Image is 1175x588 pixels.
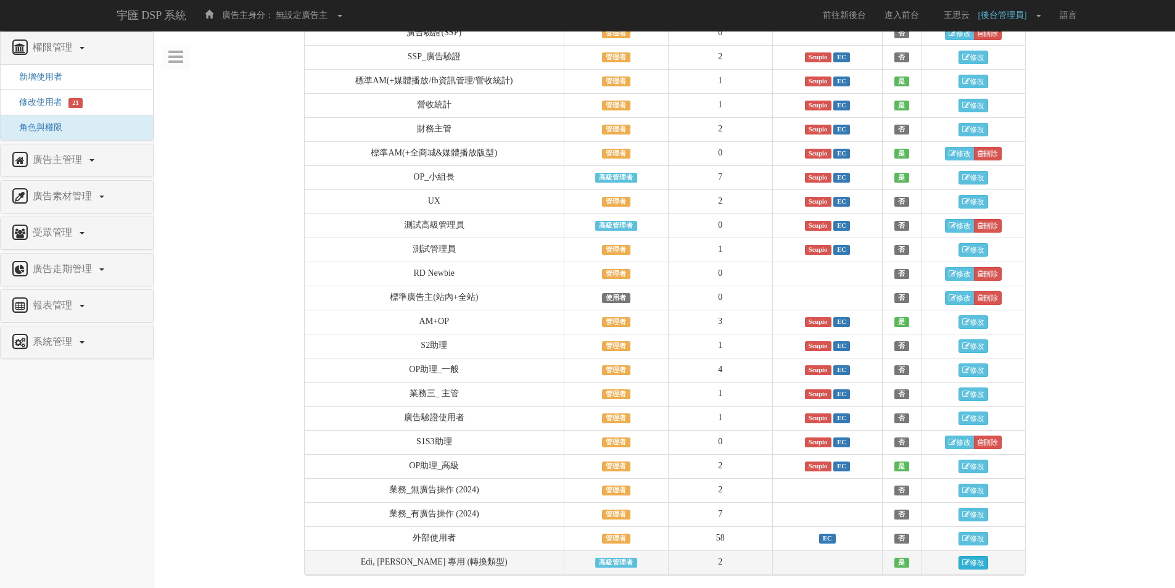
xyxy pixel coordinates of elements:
[805,317,831,327] span: Scupio
[602,149,630,159] span: 管理者
[894,437,909,447] span: 否
[959,171,988,184] a: 修改
[602,437,630,447] span: 管理者
[833,317,850,327] span: EC
[602,77,630,86] span: 管理者
[305,358,564,382] td: OP助理_一般
[668,406,772,430] td: 1
[305,213,564,238] td: 測試高級管理員
[222,10,274,20] span: 廣告主身分：
[833,245,850,255] span: EC
[894,462,909,471] span: 是
[602,269,630,279] span: 管理者
[668,21,772,45] td: 0
[894,389,909,399] span: 否
[668,286,772,310] td: 0
[805,77,831,86] span: Scupio
[805,462,831,471] span: Scupio
[10,260,144,280] a: 廣告走期管理
[305,406,564,430] td: 廣告驗證使用者
[959,75,988,88] a: 修改
[668,262,772,286] td: 0
[10,223,144,243] a: 受眾管理
[668,238,772,262] td: 1
[602,462,630,471] span: 管理者
[668,382,772,406] td: 1
[959,532,988,545] a: 修改
[894,245,909,255] span: 否
[30,227,78,238] span: 受眾管理
[833,221,850,231] span: EC
[833,341,850,351] span: EC
[945,219,975,233] a: 修改
[833,462,850,471] span: EC
[894,486,909,495] span: 否
[945,291,975,305] a: 修改
[894,197,909,207] span: 否
[974,291,1002,305] a: 刪除
[305,93,564,117] td: 營收統計
[959,387,988,401] a: 修改
[602,293,630,303] span: 使用者
[305,141,564,165] td: 標準AM(+全商城&媒體播放版型)
[805,125,831,135] span: Scupio
[959,363,988,377] a: 修改
[305,310,564,334] td: AM+OP
[833,101,850,110] span: EC
[668,454,772,478] td: 2
[68,98,83,108] span: 21
[305,502,564,526] td: 業務_有廣告操作 (2024)
[30,336,78,347] span: 系統管理
[894,341,909,351] span: 否
[974,436,1002,449] a: 刪除
[894,510,909,520] span: 否
[30,300,78,310] span: 報表管理
[305,189,564,213] td: UX
[805,245,831,255] span: Scupio
[833,52,850,62] span: EC
[10,151,144,170] a: 廣告主管理
[668,550,772,574] td: 2
[945,27,975,40] a: 修改
[959,484,988,497] a: 修改
[805,101,831,110] span: Scupio
[805,197,831,207] span: Scupio
[945,436,975,449] a: 修改
[833,149,850,159] span: EC
[668,141,772,165] td: 0
[894,413,909,423] span: 否
[305,430,564,454] td: S1S3助理
[602,413,630,423] span: 管理者
[10,72,62,81] a: 新增使用者
[10,97,62,107] a: 修改使用者
[602,101,630,110] span: 管理者
[10,187,144,207] a: 廣告素材管理
[305,286,564,310] td: 標準廣告主(站內+全站)
[805,389,831,399] span: Scupio
[959,99,988,112] a: 修改
[959,195,988,209] a: 修改
[305,526,564,550] td: 外部使用者
[894,77,909,86] span: 是
[894,558,909,568] span: 是
[602,125,630,135] span: 管理者
[833,197,850,207] span: EC
[833,77,850,86] span: EC
[894,221,909,231] span: 否
[959,123,988,136] a: 修改
[894,173,909,183] span: 是
[668,526,772,550] td: 58
[894,28,909,38] span: 否
[833,173,850,183] span: EC
[819,534,836,544] span: EC
[833,125,850,135] span: EC
[668,117,772,141] td: 2
[894,534,909,544] span: 否
[602,245,630,255] span: 管理者
[595,221,637,231] span: 高級管理者
[602,365,630,375] span: 管理者
[805,341,831,351] span: Scupio
[668,310,772,334] td: 3
[945,147,975,160] a: 修改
